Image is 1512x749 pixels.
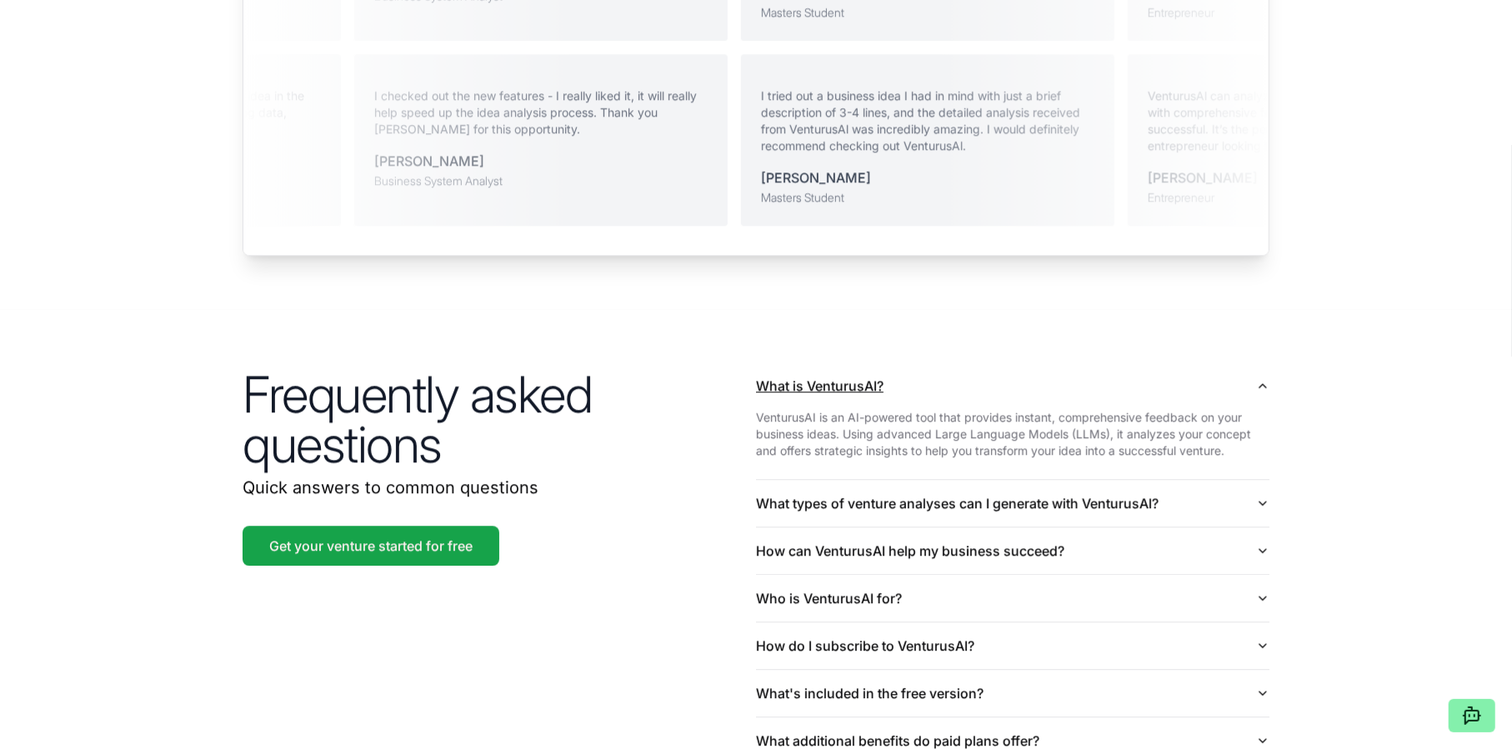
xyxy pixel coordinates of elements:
p: VenturusAI is an AI-powered tool that provides instant, comprehensive feedback on your business i... [756,409,1269,459]
p: I tried out a business idea I had in mind with just a brief description of 3-4 lines, and the det... [772,87,1105,154]
div: Business System Analyst [385,172,513,189]
div: Entrepreneur [1159,189,1269,206]
button: What's included in the free version? [756,670,1269,717]
p: Quick answers to common questions [243,476,756,499]
div: [PERSON_NAME] [385,151,513,171]
button: How can VenturusAI help my business succeed? [756,527,1269,574]
h2: Frequently asked questions [243,369,756,469]
button: What types of venture analyses can I generate with VenturusAI? [756,480,1269,527]
div: [PERSON_NAME] [772,167,882,187]
div: [PERSON_NAME] [1159,167,1269,187]
div: Entrepreneur [1137,4,1247,21]
a: Get your venture started for free [243,526,499,566]
div: Masters Student [772,189,882,206]
button: Who is VenturusAI for? [756,575,1269,622]
div: What is VenturusAI? [756,409,1269,479]
div: Masters Student [750,4,860,21]
button: What is VenturusAI? [756,362,1269,409]
button: How do I subscribe to VenturusAI? [756,622,1269,669]
p: I checked out the new features - I really liked it, it will really help speed up the idea analysi... [385,87,718,137]
p: VenturusAl can analyze your business ideas and provide you with comprehensive feedback on how to ... [1159,87,1492,154]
